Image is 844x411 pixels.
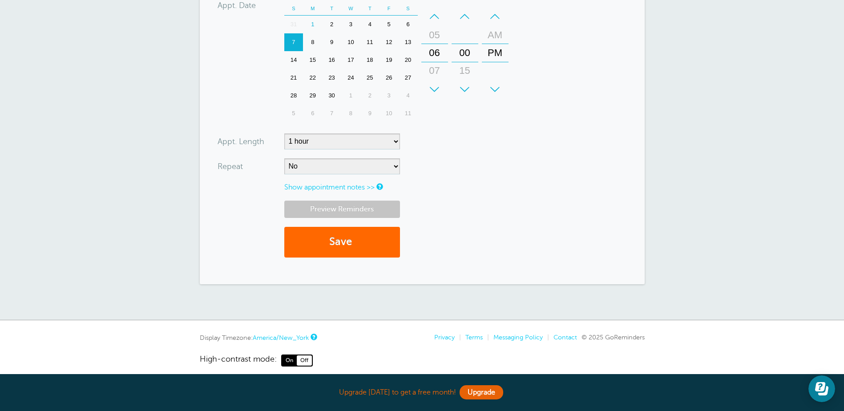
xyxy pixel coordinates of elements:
[380,2,399,16] th: F
[322,51,341,69] div: 16
[376,184,382,189] a: Notes are for internal use only, and are not visible to your clients.
[483,334,489,341] li: |
[341,51,360,69] div: Wednesday, September 17
[322,87,341,105] div: Tuesday, September 30
[380,33,399,51] div: 12
[322,87,341,105] div: 30
[341,87,360,105] div: Wednesday, October 1
[421,8,448,98] div: Hours
[360,51,380,69] div: 18
[322,33,341,51] div: 9
[380,69,399,87] div: 26
[553,334,577,341] a: Contact
[284,2,303,16] th: S
[380,69,399,87] div: Friday, September 26
[360,69,380,87] div: Thursday, September 25
[360,33,380,51] div: Thursday, September 11
[303,105,322,122] div: Monday, October 6
[303,105,322,122] div: 6
[303,2,322,16] th: M
[399,2,418,16] th: S
[284,105,303,122] div: 5
[282,355,297,365] span: On
[399,105,418,122] div: Saturday, October 11
[399,105,418,122] div: 11
[341,2,360,16] th: W
[360,51,380,69] div: Thursday, September 18
[543,334,549,341] li: |
[360,33,380,51] div: 11
[341,51,360,69] div: 17
[341,16,360,33] div: 3
[465,334,483,341] a: Terms
[341,87,360,105] div: 1
[360,105,380,122] div: Thursday, October 9
[341,33,360,51] div: Wednesday, September 10
[322,16,341,33] div: 2
[303,33,322,51] div: 8
[399,33,418,51] div: 13
[380,16,399,33] div: Friday, September 5
[360,16,380,33] div: 4
[284,87,303,105] div: 28
[452,8,478,98] div: Minutes
[399,51,418,69] div: 20
[284,33,303,51] div: Sunday, September 7
[341,69,360,87] div: Wednesday, September 24
[218,162,243,170] label: Repeat
[380,87,399,105] div: 3
[341,33,360,51] div: 10
[253,334,309,341] a: America/New_York
[424,26,445,44] div: 05
[380,87,399,105] div: Friday, October 3
[360,69,380,87] div: 25
[360,87,380,105] div: 2
[380,33,399,51] div: Friday, September 12
[311,334,316,340] a: This is the timezone being used to display dates and times to you on this device. Click the timez...
[303,51,322,69] div: Monday, September 15
[399,33,418,51] div: Saturday, September 13
[434,334,455,341] a: Privacy
[454,80,476,97] div: 30
[303,33,322,51] div: Monday, September 8
[322,51,341,69] div: Tuesday, September 16
[360,16,380,33] div: Thursday, September 4
[380,51,399,69] div: 19
[399,16,418,33] div: Saturday, September 6
[399,69,418,87] div: 27
[322,16,341,33] div: Tuesday, September 2
[380,105,399,122] div: 10
[284,51,303,69] div: 14
[341,105,360,122] div: Wednesday, October 8
[399,87,418,105] div: 4
[808,375,835,402] iframe: Resource center
[360,87,380,105] div: Thursday, October 2
[341,105,360,122] div: 8
[493,334,543,341] a: Messaging Policy
[284,201,400,218] a: Preview Reminders
[303,51,322,69] div: 15
[380,51,399,69] div: Friday, September 19
[582,334,645,341] span: © 2025 GoReminders
[284,105,303,122] div: Sunday, October 5
[303,69,322,87] div: 22
[455,334,461,341] li: |
[341,69,360,87] div: 24
[284,69,303,87] div: Sunday, September 21
[454,62,476,80] div: 15
[200,334,316,342] div: Display Timezone:
[218,1,256,9] label: Appt. Date
[322,2,341,16] th: T
[341,16,360,33] div: Wednesday, September 3
[284,51,303,69] div: Sunday, September 14
[303,87,322,105] div: 29
[399,16,418,33] div: 6
[303,16,322,33] div: 1
[218,137,264,145] label: Appt. Length
[297,355,312,365] span: Off
[485,44,506,62] div: PM
[454,44,476,62] div: 00
[424,80,445,97] div: 08
[380,105,399,122] div: Friday, October 10
[399,51,418,69] div: Saturday, September 20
